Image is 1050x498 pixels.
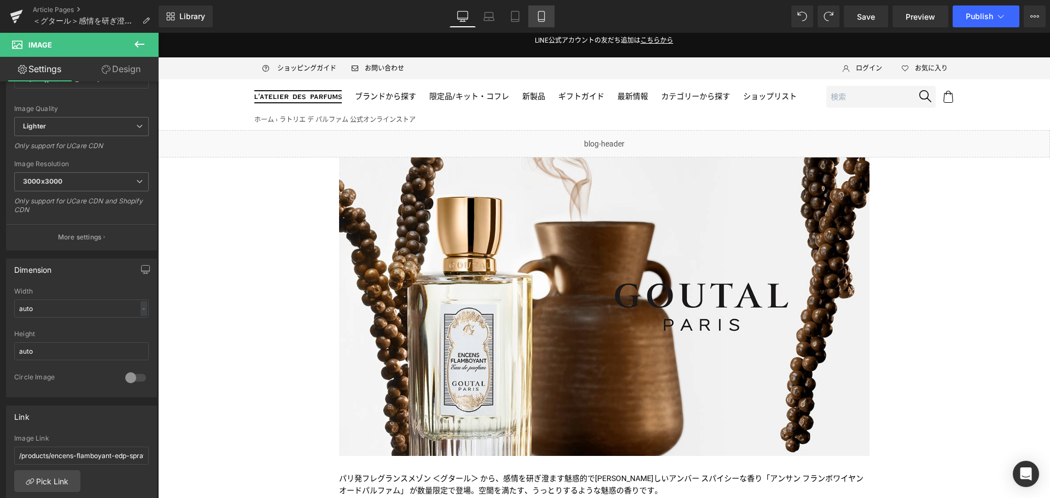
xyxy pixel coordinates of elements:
button: Redo [818,5,839,27]
span: お問い合わせ [207,30,246,42]
button: More [1024,5,1046,27]
span: ＜グタール＞感情を研ぎ澄ます芳しい香りが数量限定で登場！ [33,16,138,25]
a: ギフトガイド [400,55,446,74]
p: パリ発フレグランスメゾン ＜グタール＞ から、感情を研ぎ澄ます魅惑的で[PERSON_NAME] [181,440,711,464]
div: Height [14,330,149,338]
a: Preview [892,5,948,27]
nav: breadcrumbs [96,81,258,93]
a: こちらから [482,4,515,11]
img: Icon_Search.svg [761,57,773,69]
a: 限定品/キット・コフレ [271,55,351,74]
span: Publish [966,12,993,21]
b: 3000x3000 [23,177,62,185]
div: Open Intercom Messenger [1013,461,1039,487]
div: Image Resolution [14,160,149,168]
img: ラトリエ デ パルファム 公式オンラインストア [96,57,184,71]
a: Tablet [502,5,528,27]
input: auto [14,300,149,318]
a: 新製品 [364,55,387,74]
button: Publish [953,5,1019,27]
a: Article Pages [33,5,159,14]
b: Lighter [23,122,46,130]
a: Laptop [476,5,502,27]
span: 場。空間を満たす、うっとりするような魅惑の香りです。 [305,453,504,462]
a: 最新情報 [459,55,490,74]
img: Icon_ShoppingGuide.svg [103,31,113,40]
div: Width [14,288,149,295]
div: Circle Image [14,373,114,384]
button: More settings [7,224,156,250]
span: Image [28,40,52,49]
a: Design [81,57,161,81]
div: - [141,301,147,316]
span: ラトリエ デ パルファム 公式オンラインストア [121,83,258,91]
input: 検索 [668,53,778,75]
span: ショッピングガイド [119,30,178,42]
img: Icon_User.svg [685,30,691,42]
a: ホーム [96,83,116,91]
button: Undo [791,5,813,27]
span: ログイン [698,30,724,42]
a: Desktop [450,5,476,27]
a: New Library [159,5,213,27]
div: Image Quality [14,105,149,113]
a: ブランドから探す [197,55,258,74]
a: Pick Link [14,470,80,492]
a: お問い合わせ [187,30,246,42]
img: KEY VISUAL [181,125,711,423]
div: Link [14,406,30,421]
p: LINE公式アカウントの友だち追加は [11,2,881,14]
a: ショップリスト [585,55,639,74]
span: Save [857,11,875,22]
a: ログイン [678,30,724,42]
img: Icon_Cart.svg [784,58,796,70]
img: Icon_Heart_Empty.svg [744,32,750,39]
div: Image Link [14,435,149,442]
a: カテゴリーから探す [503,55,572,74]
a: Mobile [528,5,555,27]
input: auto [14,342,149,360]
div: Dimension [14,259,52,274]
p: More settings [58,232,102,242]
div: Only support for UCare CDN [14,142,149,157]
div: Only support for UCare CDN and Shopify CDN [14,197,149,221]
a: ショッピングガイド [96,30,178,42]
img: Icon_Email.svg [194,33,200,38]
span: お気に入り [757,30,790,42]
span: › [118,83,120,91]
span: Library [179,11,205,21]
input: https://your-shop.myshopify.com [14,447,149,465]
span: Preview [906,11,935,22]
